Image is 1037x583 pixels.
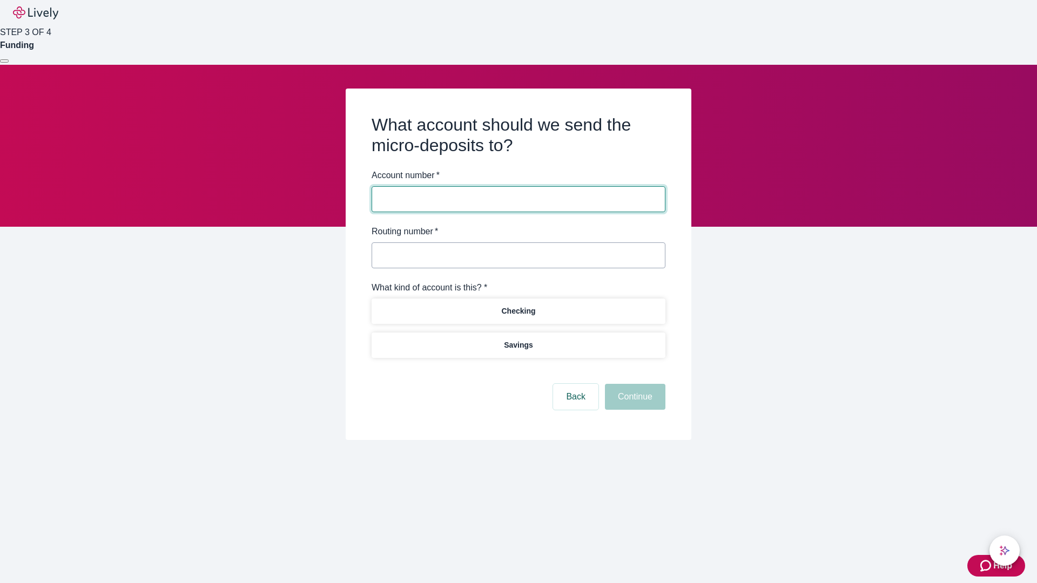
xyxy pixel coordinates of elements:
[989,535,1020,566] button: chat
[372,333,665,358] button: Savings
[372,114,665,156] h2: What account should we send the micro-deposits to?
[967,555,1025,577] button: Zendesk support iconHelp
[372,299,665,324] button: Checking
[993,559,1012,572] span: Help
[980,559,993,572] svg: Zendesk support icon
[504,340,533,351] p: Savings
[501,306,535,317] p: Checking
[13,6,58,19] img: Lively
[372,225,438,238] label: Routing number
[372,281,487,294] label: What kind of account is this? *
[999,545,1010,556] svg: Lively AI Assistant
[372,169,440,182] label: Account number
[553,384,598,410] button: Back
